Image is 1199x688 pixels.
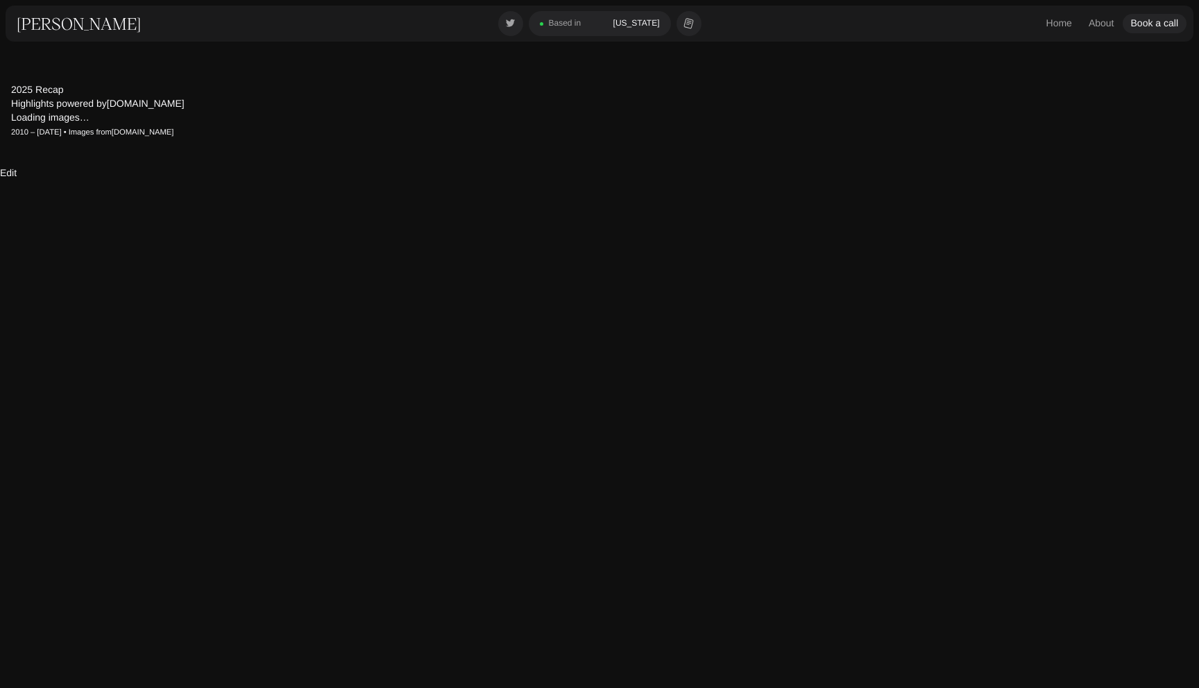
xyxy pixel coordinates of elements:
[1131,17,1178,31] div: Book a call
[17,12,141,34] a: [PERSON_NAME]
[112,128,174,137] a: [DOMAIN_NAME]
[11,111,1188,125] div: Loading images…
[1046,17,1072,31] div: Home
[107,98,185,109] a: [DOMAIN_NAME]
[11,97,1188,111] p: Highlights powered by
[1080,14,1123,33] a: About
[1038,14,1080,33] a: Home
[11,83,1188,97] h1: 2025 Recap
[1089,17,1114,31] div: About
[613,18,660,29] div: [US_STATE]
[549,18,581,29] div: Based in
[1123,14,1187,33] a: Book a call
[11,128,173,137] small: 2010 – [DATE] • Images from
